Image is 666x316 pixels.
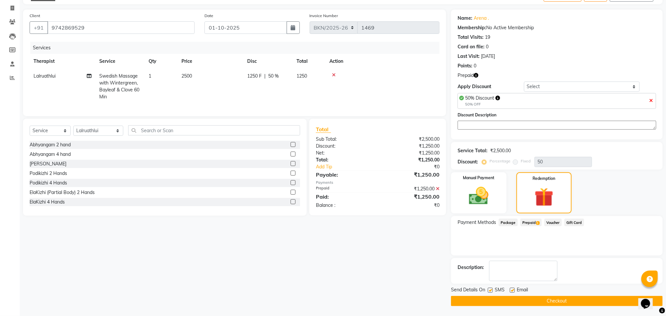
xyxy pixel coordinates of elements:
[481,53,495,60] div: [DATE]
[458,15,472,22] div: Name:
[474,15,489,22] a: Arena .
[34,73,56,79] span: Lalruathlui
[451,296,663,306] button: Checkout
[378,150,444,157] div: ₹1,250.00
[30,199,65,206] div: ElaKizhi 4 Hands
[486,43,488,50] div: 0
[30,189,95,196] div: ElaKizhi (Partial Body) 2 Hands
[489,158,511,164] label: Percentage
[311,202,378,209] div: Balance :
[316,126,331,133] span: Total
[465,95,494,101] span: 50% Discount
[316,180,440,185] div: Payments
[311,150,378,157] div: Net:
[474,62,476,69] div: 0
[310,13,338,19] label: Invoice Number
[564,219,584,226] span: Gift Card
[293,54,325,69] th: Total
[311,185,378,192] div: Prepaid
[378,171,444,179] div: ₹1,250.00
[458,83,524,90] div: Apply Discount
[149,73,151,79] span: 1
[465,102,500,107] div: 50% OFF
[47,21,195,34] input: Search by Name/Mobile/Email/Code
[30,180,67,186] div: Podikizhi 4 Hands
[458,147,488,154] div: Service Total:
[297,73,307,79] span: 1250
[311,157,378,163] div: Total:
[389,163,444,170] div: ₹0
[536,221,540,225] span: 1
[128,125,300,135] input: Search or Scan
[311,193,378,201] div: Paid:
[451,286,485,295] span: Send Details On
[99,73,139,100] span: Swedish Massage with Wintergreen, Bayleaf & Clove 60 Min
[458,43,485,50] div: Card on file:
[458,53,480,60] div: Last Visit:
[517,286,528,295] span: Email
[30,170,67,177] div: Podikizhi 2 Hands
[178,54,243,69] th: Price
[463,185,494,207] img: _cash.svg
[378,157,444,163] div: ₹1,250.00
[521,158,531,164] label: Fixed
[30,21,48,34] button: +91
[247,73,262,80] span: 1250 F
[458,158,478,165] div: Discount:
[325,54,440,69] th: Action
[204,13,213,19] label: Date
[311,163,389,170] a: Add Tip
[490,147,511,154] div: ₹2,500.00
[458,219,496,226] span: Payment Methods
[458,72,474,79] span: Prepaid
[520,219,542,226] span: Prepaid
[378,193,444,201] div: ₹1,250.00
[30,160,66,167] div: [PERSON_NAME]
[30,54,95,69] th: Therapist
[378,143,444,150] div: ₹1,250.00
[458,34,484,41] div: Total Visits:
[95,54,145,69] th: Service
[243,54,293,69] th: Disc
[458,24,656,31] div: No Active Membership
[495,286,505,295] span: SMS
[458,264,484,271] div: Description:
[638,290,659,309] iframe: chat widget
[181,73,192,79] span: 2500
[533,176,555,182] label: Redemption
[378,202,444,209] div: ₹0
[378,185,444,192] div: ₹1,250.00
[30,141,71,148] div: Abhyangam 2 hand
[30,13,40,19] label: Client
[458,62,472,69] div: Points:
[499,219,518,226] span: Package
[529,185,559,209] img: _gift.svg
[378,136,444,143] div: ₹2,500.00
[544,219,562,226] span: Voucher
[311,171,378,179] div: Payable:
[311,136,378,143] div: Sub Total:
[458,112,496,118] label: Discount Description
[458,24,486,31] div: Membership:
[264,73,266,80] span: |
[30,42,444,54] div: Services
[145,54,178,69] th: Qty
[485,34,490,41] div: 19
[463,175,495,181] label: Manual Payment
[311,143,378,150] div: Discount:
[268,73,279,80] span: 50 %
[30,151,71,158] div: Abhyangam 4 hand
